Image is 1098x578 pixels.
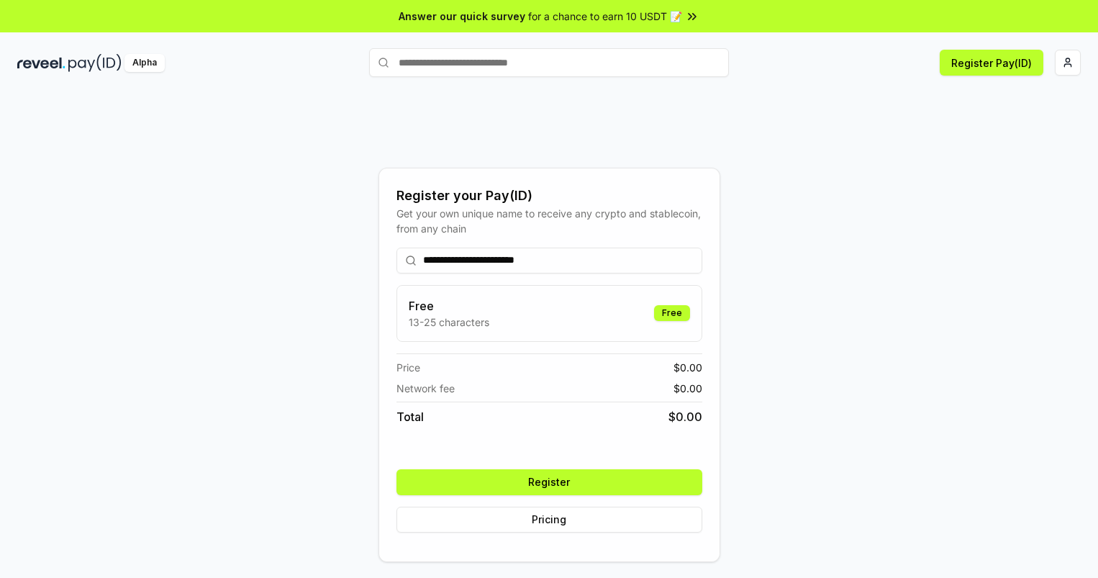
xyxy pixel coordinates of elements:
[940,50,1043,76] button: Register Pay(ID)
[399,9,525,24] span: Answer our quick survey
[668,408,702,425] span: $ 0.00
[396,360,420,375] span: Price
[673,381,702,396] span: $ 0.00
[68,54,122,72] img: pay_id
[396,381,455,396] span: Network fee
[396,507,702,533] button: Pricing
[528,9,682,24] span: for a chance to earn 10 USDT 📝
[673,360,702,375] span: $ 0.00
[396,469,702,495] button: Register
[409,297,489,315] h3: Free
[396,206,702,236] div: Get your own unique name to receive any crypto and stablecoin, from any chain
[409,315,489,330] p: 13-25 characters
[396,408,424,425] span: Total
[654,305,690,321] div: Free
[17,54,65,72] img: reveel_dark
[396,186,702,206] div: Register your Pay(ID)
[124,54,165,72] div: Alpha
